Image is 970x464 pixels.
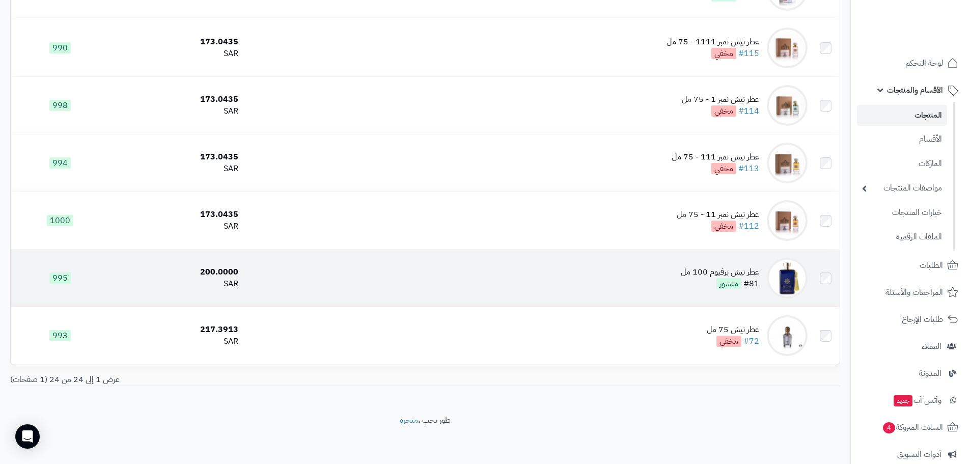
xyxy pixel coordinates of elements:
div: 200.0000 [114,266,238,278]
a: المراجعات والأسئلة [857,280,964,305]
a: الماركات [857,153,947,175]
span: السلات المتروكة [882,420,943,434]
span: 4 [883,422,895,433]
span: 993 [49,330,71,341]
span: مخفي [711,105,736,117]
span: جديد [894,395,912,406]
span: مخفي [711,163,736,174]
div: عطر نيش نمبر 1111 - 75 مل [667,36,759,48]
span: المدونة [919,366,941,380]
span: 998 [49,100,71,111]
a: مواصفات المنتجات [857,177,947,199]
img: عطر نيش نمبر 111 - 75 مل [767,143,808,183]
a: المنتجات [857,105,947,126]
div: 173.0435 [114,209,238,221]
img: عطر نيش نمبر 1111 - 75 مل [767,28,808,68]
span: 1000 [47,215,73,226]
div: 173.0435 [114,151,238,163]
span: أدوات التسويق [897,447,941,461]
div: 173.0435 [114,94,238,105]
div: عطر نيش 75 مل [707,324,759,336]
span: لوحة التحكم [905,56,943,70]
a: العملاء [857,334,964,359]
img: عطر نيش 75 مل [767,315,808,356]
a: لوحة التحكم [857,51,964,75]
div: عرض 1 إلى 24 من 24 (1 صفحات) [3,374,425,386]
div: عطر نيش برفيوم 100 مل [681,266,759,278]
div: SAR [114,163,238,175]
div: SAR [114,336,238,347]
a: #113 [738,162,759,175]
a: متجرة [400,414,418,426]
div: Open Intercom Messenger [15,424,40,449]
a: الطلبات [857,253,964,278]
span: 995 [49,272,71,284]
span: العملاء [922,339,941,353]
img: عطر نيش برفيوم 100 مل [767,258,808,298]
span: 994 [49,157,71,169]
span: طلبات الإرجاع [902,312,943,326]
div: عطر نيش نمبر 111 - 75 مل [672,151,759,163]
div: 217.3913 [114,324,238,336]
img: عطر نيش نمبر 1 - 75 مل [767,85,808,126]
a: #115 [738,47,759,60]
span: 990 [49,42,71,53]
div: SAR [114,278,238,290]
span: مخفي [711,48,736,59]
div: 173.0435 [114,36,238,48]
a: طلبات الإرجاع [857,307,964,332]
a: #114 [738,105,759,117]
a: السلات المتروكة4 [857,415,964,440]
span: الطلبات [920,258,943,272]
span: المراجعات والأسئلة [885,285,943,299]
div: SAR [114,48,238,60]
div: عطر نيش نمبر 1 - 75 مل [682,94,759,105]
a: خيارات المنتجات [857,202,947,224]
a: وآتس آبجديد [857,388,964,413]
div: عطر نيش نمبر 11 - 75 مل [677,209,759,221]
div: SAR [114,105,238,117]
span: مخفي [716,336,741,347]
a: المدونة [857,361,964,386]
a: #112 [738,220,759,232]
img: عطر نيش نمبر 11 - 75 مل [767,200,808,241]
a: #81 [743,278,759,290]
span: وآتس آب [893,393,941,407]
div: SAR [114,221,238,232]
span: مخفي [711,221,736,232]
span: الأقسام والمنتجات [887,83,943,97]
span: منشور [716,278,741,289]
a: #72 [743,335,759,347]
a: الأقسام [857,128,947,150]
a: الملفات الرقمية [857,226,947,248]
